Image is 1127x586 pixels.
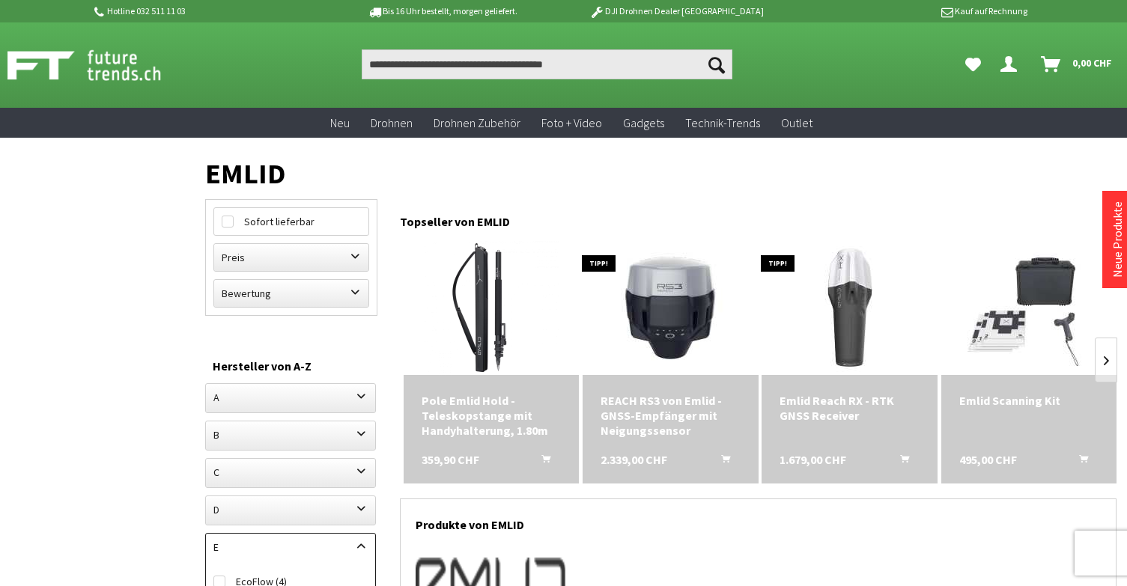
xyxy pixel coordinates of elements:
[92,2,326,20] p: Hotline 032 511 11 03
[206,384,375,411] label: A
[613,108,675,138] a: Gadgets
[416,499,1101,543] h1: Produkte von EMLID
[780,393,919,423] div: Emlid Reach RX - RTK GNSS Receiver
[214,244,368,271] label: Preis
[1035,49,1120,79] a: Warenkorb
[623,115,664,130] span: Gadgets
[206,496,375,523] label: D
[882,452,918,471] button: In den Warenkorb
[205,163,1117,184] h1: EMLID
[1061,452,1097,471] button: In den Warenkorb
[422,452,479,467] span: 359,90 CHF
[601,393,740,438] div: REACH RS3 von Emlid - GNSS-Empfänger mit Neigungssensor
[214,280,368,307] label: Bewertung
[783,240,917,375] img: Emlid Reach RX - RTK GNSS Receiver
[958,49,988,79] a: Meine Favoriten
[771,108,823,138] a: Outlet
[994,49,1029,79] a: Dein Konto
[422,393,561,438] div: Pole Emlid Hold - Teleskopstange mit Handyhalterung, 1.80m
[326,2,559,20] p: Bis 16 Uhr bestellt, morgen geliefert.
[531,108,613,138] a: Foto + Video
[422,393,561,438] a: Pole Emlid Hold - Teleskopstange mit Handyhalterung, 1.80m 359,90 CHF In den Warenkorb
[780,452,846,467] span: 1.679,00 CHF
[523,452,559,471] button: In den Warenkorb
[603,240,738,375] img: REACH RS3 von Emlid - GNSS-Empfänger mit Neigungssensor
[330,115,350,130] span: Neu
[214,208,368,235] label: Sofort lieferbar
[213,356,370,376] div: Hersteller von A-Z
[360,108,423,138] a: Drohnen
[959,393,1099,408] a: Emlid Scanning Kit 495,00 CHF In den Warenkorb
[541,115,602,130] span: Foto + Video
[601,452,667,467] span: 2.339,00 CHF
[959,393,1099,408] div: Emlid Scanning Kit
[320,108,360,138] a: Neu
[206,459,375,486] label: C
[423,108,531,138] a: Drohnen Zubehör
[206,421,375,448] label: B
[400,199,1117,236] div: Topseller von EMLID
[703,452,739,471] button: In den Warenkorb
[424,240,559,375] img: Pole Emlid Hold - Teleskopstange mit Handyhalterung, 1.80m
[7,46,194,84] img: Shop Futuretrends - zur Startseite wechseln
[959,452,1017,467] span: 495,00 CHF
[675,108,771,138] a: Technik-Trends
[362,49,732,79] input: Produkt, Marke, Kategorie, EAN, Artikelnummer…
[701,49,732,79] button: Suchen
[206,534,375,561] label: E
[1110,201,1125,278] a: Neue Produkte
[434,115,520,130] span: Drohnen Zubehör
[371,115,413,130] span: Drohnen
[794,2,1027,20] p: Kauf auf Rechnung
[780,393,919,423] a: Emlid Reach RX - RTK GNSS Receiver 1.679,00 CHF In den Warenkorb
[559,2,793,20] p: DJI Drohnen Dealer [GEOGRAPHIC_DATA]
[685,115,760,130] span: Technik-Trends
[781,115,812,130] span: Outlet
[962,240,1096,375] img: Emlid Scanning Kit
[1072,51,1112,75] span: 0,00 CHF
[601,393,740,438] a: REACH RS3 von Emlid - GNSS-Empfänger mit Neigungssensor 2.339,00 CHF In den Warenkorb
